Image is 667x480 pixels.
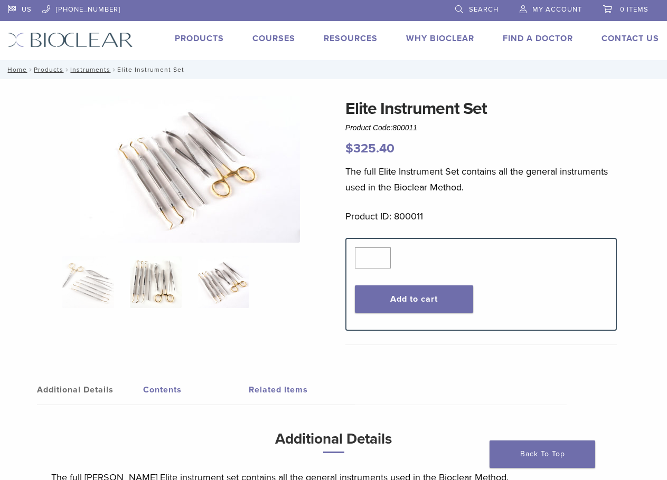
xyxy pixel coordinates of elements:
span: / [110,67,117,72]
a: Products [34,66,63,73]
span: 800011 [392,123,417,132]
h3: Additional Details [51,426,616,462]
a: Contents [143,375,249,405]
span: / [27,67,34,72]
a: Related Items [249,375,355,405]
img: Bioclear [8,32,133,47]
a: Why Bioclear [406,33,474,44]
p: The full Elite Instrument Set contains all the general instruments used in the Bioclear Method. [345,164,617,195]
a: Resources [324,33,378,44]
span: My Account [532,5,582,14]
img: Elite Instrument Set - Image 2 [130,256,182,308]
a: Instruments [70,66,110,73]
bdi: 325.40 [345,141,394,156]
img: Elite Instrument Set - Image 3 [80,96,300,243]
a: Contact Us [602,33,659,44]
img: Clark-Elite-Instrument-Set-2-copy-e1548839349341-324x324.jpg [62,256,114,308]
button: Add to cart [355,285,473,313]
a: Courses [252,33,295,44]
a: Find A Doctor [503,33,573,44]
a: Products [175,33,224,44]
h1: Elite Instrument Set [345,96,617,121]
a: Back To Top [490,440,595,468]
a: Additional Details [37,375,143,405]
span: $ [345,141,353,156]
span: 0 items [620,5,649,14]
p: Product ID: 800011 [345,208,617,224]
span: Search [469,5,499,14]
img: Elite Instrument Set - Image 3 [198,256,249,308]
span: Product Code: [345,123,417,132]
a: Home [4,66,27,73]
span: / [63,67,70,72]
